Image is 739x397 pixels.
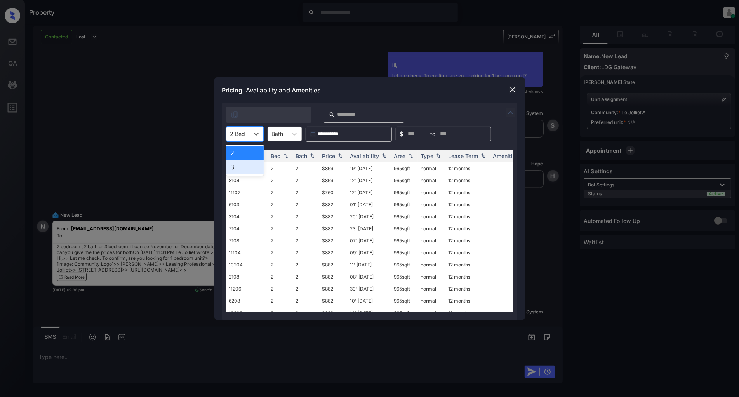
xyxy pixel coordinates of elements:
td: 965 sqft [391,198,418,211]
td: normal [418,211,445,223]
td: 2 [268,235,293,247]
span: $ [400,130,403,138]
td: normal [418,247,445,259]
td: 12 months [445,295,490,307]
td: 08' [DATE] [347,271,391,283]
td: 2 [293,283,319,295]
td: normal [418,235,445,247]
td: 2 [268,198,293,211]
img: icon-zuma [506,108,515,117]
td: normal [418,174,445,186]
td: 2 [293,295,319,307]
td: 2108 [226,271,268,283]
td: normal [418,259,445,271]
img: sorting [336,153,344,158]
div: Bed [271,153,281,159]
td: normal [418,186,445,198]
td: 12 months [445,162,490,174]
td: 2 [268,186,293,198]
td: 2 [268,211,293,223]
td: 965 sqft [391,211,418,223]
td: 20' [DATE] [347,211,391,223]
td: 965 sqft [391,223,418,235]
td: $882 [319,247,347,259]
td: 2 [293,259,319,271]
td: 2 [268,295,293,307]
td: $882 [319,198,347,211]
span: to [431,130,436,138]
td: 12 months [445,247,490,259]
td: 12 months [445,259,490,271]
td: 965 sqft [391,162,418,174]
td: 2 [293,211,319,223]
td: 2 [268,271,293,283]
td: 2 [268,307,293,319]
img: icon-zuma [231,111,238,118]
img: close [509,86,516,94]
td: 2 [293,223,319,235]
td: $882 [319,211,347,223]
td: normal [418,283,445,295]
td: $882 [319,271,347,283]
td: 11' [DATE] [347,259,391,271]
td: 2 [293,235,319,247]
td: 12 months [445,211,490,223]
img: sorting [308,153,316,158]
td: normal [418,307,445,319]
td: 12 months [445,186,490,198]
td: 2 [293,271,319,283]
div: Amenities [493,153,519,159]
td: 2 [293,162,319,174]
td: 12 months [445,307,490,319]
td: 8104 [226,174,268,186]
td: normal [418,162,445,174]
td: 2 [268,174,293,186]
td: normal [418,223,445,235]
div: 2 [226,146,264,160]
td: 2 [268,247,293,259]
td: 11104 [226,247,268,259]
td: $882 [319,223,347,235]
td: 2 [268,259,293,271]
td: 12 months [445,235,490,247]
td: 3104 [226,211,268,223]
img: icon-zuma [329,111,335,118]
img: sorting [479,153,487,158]
td: 2 [268,223,293,235]
td: 6103 [226,198,268,211]
td: $882 [319,235,347,247]
td: 965 sqft [391,307,418,319]
td: 2 [268,162,293,174]
td: normal [418,295,445,307]
td: 965 sqft [391,186,418,198]
div: Availability [350,153,379,159]
img: sorting [380,153,388,158]
td: $882 [319,295,347,307]
td: 2 [293,307,319,319]
td: 11102 [226,186,268,198]
td: $760 [319,186,347,198]
td: 12 months [445,223,490,235]
td: 2 [293,198,319,211]
td: normal [418,271,445,283]
td: 12 months [445,271,490,283]
td: $882 [319,283,347,295]
td: 09' [DATE] [347,247,391,259]
td: 23' [DATE] [347,223,391,235]
img: sorting [407,153,415,158]
td: 965 sqft [391,259,418,271]
td: 6208 [226,295,268,307]
div: Pricing, Availability and Amenities [214,77,525,103]
td: 12' [DATE] [347,186,391,198]
td: 07' [DATE] [347,235,391,247]
div: Lease Term [449,153,478,159]
div: Area [394,153,406,159]
td: 12 months [445,174,490,186]
td: 30' [DATE] [347,283,391,295]
td: 965 sqft [391,235,418,247]
td: 10204 [226,259,268,271]
td: 10302 [226,307,268,319]
td: 965 sqft [391,283,418,295]
td: 965 sqft [391,271,418,283]
img: sorting [282,153,290,158]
